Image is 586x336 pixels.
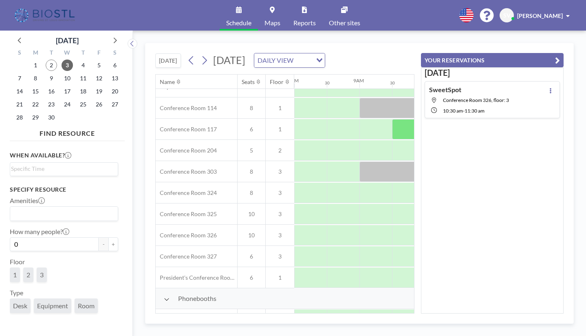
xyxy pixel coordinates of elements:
span: 3 [266,253,294,260]
span: 1 [13,271,17,279]
span: SV [503,12,511,19]
span: Other sites [329,20,360,26]
span: DAILY VIEW [256,55,295,66]
span: Thursday, September 4, 2025 [77,60,89,71]
div: F [91,48,107,59]
span: Thursday, September 18, 2025 [77,86,89,97]
div: 30 [390,80,395,86]
span: 8 [238,189,265,197]
span: Friday, September 26, 2025 [93,99,105,110]
span: 8 [238,104,265,112]
span: Tuesday, September 9, 2025 [46,73,57,84]
span: Wednesday, September 17, 2025 [62,86,73,97]
span: Conference Room 114 [156,104,217,112]
span: Monday, September 22, 2025 [30,99,41,110]
span: Conference Room 325 [156,210,217,218]
div: S [12,48,28,59]
span: Tuesday, September 23, 2025 [46,99,57,110]
h3: [DATE] [425,68,560,78]
div: Search for option [10,207,118,221]
div: S [107,48,123,59]
span: Conference Room 204 [156,147,217,154]
span: Conference Room 117 [156,126,217,133]
span: 3 [266,189,294,197]
span: Thursday, September 25, 2025 [77,99,89,110]
span: 3 [266,168,294,175]
span: Saturday, September 20, 2025 [109,86,121,97]
span: Monday, September 15, 2025 [30,86,41,97]
span: Maps [264,20,280,26]
span: Reports [293,20,316,26]
span: 3 [40,271,44,279]
div: T [75,48,91,59]
div: [DATE] [56,35,79,46]
span: Schedule [226,20,251,26]
img: organization-logo [13,7,78,24]
h4: FIND RESOURCE [10,126,125,137]
span: Sunday, September 28, 2025 [14,112,25,123]
span: Friday, September 5, 2025 [93,60,105,71]
div: Name [160,78,175,86]
span: Tuesday, September 2, 2025 [46,60,57,71]
span: 6 [238,253,265,260]
span: Tuesday, September 30, 2025 [46,112,57,123]
span: Sunday, September 21, 2025 [14,99,25,110]
div: W [59,48,75,59]
span: 6 [238,126,265,133]
span: Room [78,302,95,310]
input: Search for option [11,208,113,219]
div: 30 [325,80,330,86]
button: - [99,237,108,251]
h4: SweetSpot [429,86,461,94]
span: Conference Room 326, floor: 3 [443,97,509,103]
div: T [44,48,59,59]
span: Monday, September 29, 2025 [30,112,41,123]
button: + [108,237,118,251]
label: Name [10,320,26,328]
button: [DATE] [155,53,181,68]
span: 5 [238,147,265,154]
span: Equipment [37,302,68,310]
span: 2 [266,147,294,154]
span: 6 [238,274,265,281]
span: Wednesday, September 3, 2025 [62,60,73,71]
input: Search for option [296,55,311,66]
span: Monday, September 1, 2025 [30,60,41,71]
span: Conference Room 327 [156,253,217,260]
span: 1 [266,104,294,112]
label: Floor [10,258,25,266]
h3: Specify resource [10,186,118,193]
span: Saturday, September 6, 2025 [109,60,121,71]
span: 2 [26,271,30,279]
span: Conference Room 303 [156,168,217,175]
span: 1 [266,126,294,133]
span: Wednesday, September 24, 2025 [62,99,73,110]
span: [DATE] [213,54,245,66]
span: Tuesday, September 16, 2025 [46,86,57,97]
div: M [28,48,44,59]
label: Type [10,289,23,297]
div: Floor [270,78,284,86]
span: [PERSON_NAME] [517,12,563,19]
span: - [463,108,465,114]
input: Search for option [11,164,113,173]
div: Seats [242,78,255,86]
span: Thursday, September 11, 2025 [77,73,89,84]
label: How many people? [10,228,69,236]
span: 8 [238,168,265,175]
span: 10:30 AM [443,108,463,114]
label: Amenities [10,197,45,205]
span: Sunday, September 7, 2025 [14,73,25,84]
div: 9AM [353,77,364,84]
span: President's Conference Room - 109 [156,274,237,281]
span: Phonebooths [178,294,216,303]
span: 10 [238,232,265,239]
span: Friday, September 19, 2025 [93,86,105,97]
span: Desk [13,302,27,310]
span: 3 [266,232,294,239]
div: Search for option [254,53,325,67]
span: Conference Room 324 [156,189,217,197]
span: 1 [266,274,294,281]
span: Friday, September 12, 2025 [93,73,105,84]
span: Saturday, September 27, 2025 [109,99,121,110]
